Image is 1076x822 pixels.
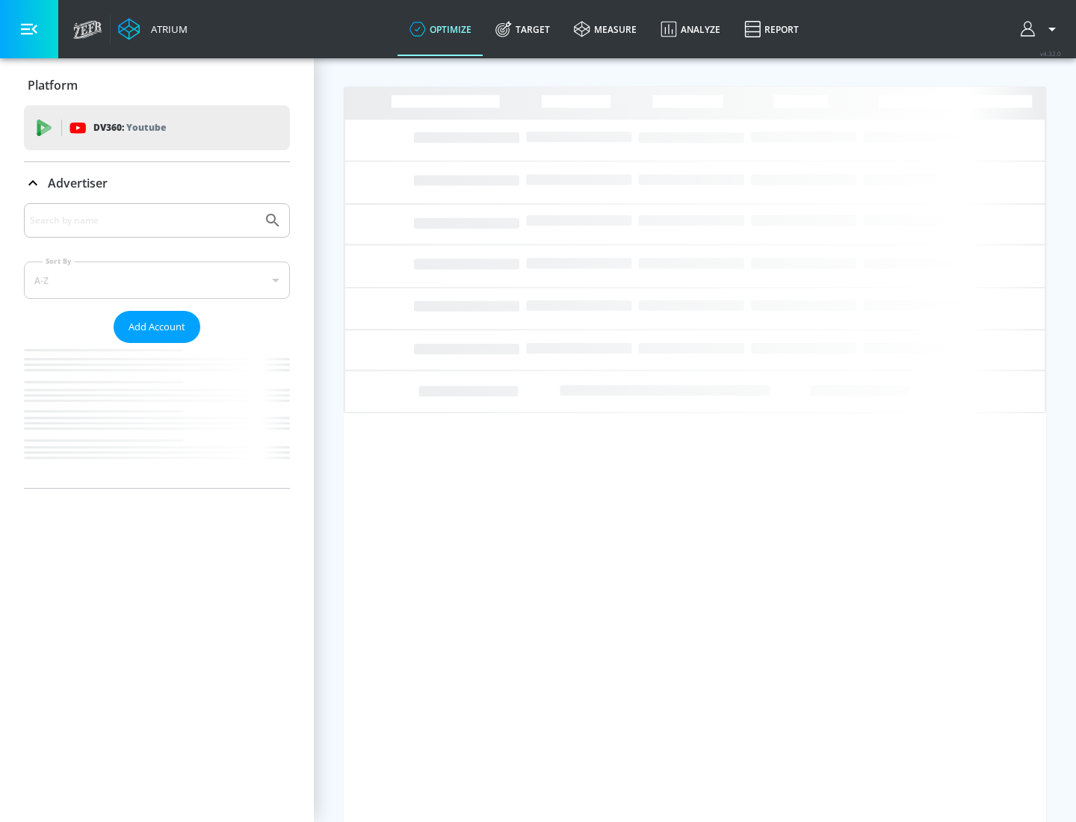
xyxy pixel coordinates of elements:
span: Add Account [129,318,185,336]
div: Advertiser [24,203,290,488]
a: Analyze [649,2,732,56]
a: optimize [398,2,483,56]
span: v 4.32.0 [1040,49,1061,58]
a: measure [562,2,649,56]
p: DV360: [93,120,166,136]
div: A-Z [24,262,290,299]
nav: list of Advertiser [24,343,290,488]
label: Sort By [43,256,75,266]
div: Atrium [145,22,188,36]
a: Report [732,2,811,56]
p: Advertiser [48,175,108,191]
p: Platform [28,77,78,93]
button: Add Account [114,311,200,343]
div: Advertiser [24,162,290,204]
a: Atrium [118,18,188,40]
div: DV360: Youtube [24,105,290,150]
div: Platform [24,64,290,106]
a: Target [483,2,562,56]
p: Youtube [126,120,166,135]
input: Search by name [30,211,256,230]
